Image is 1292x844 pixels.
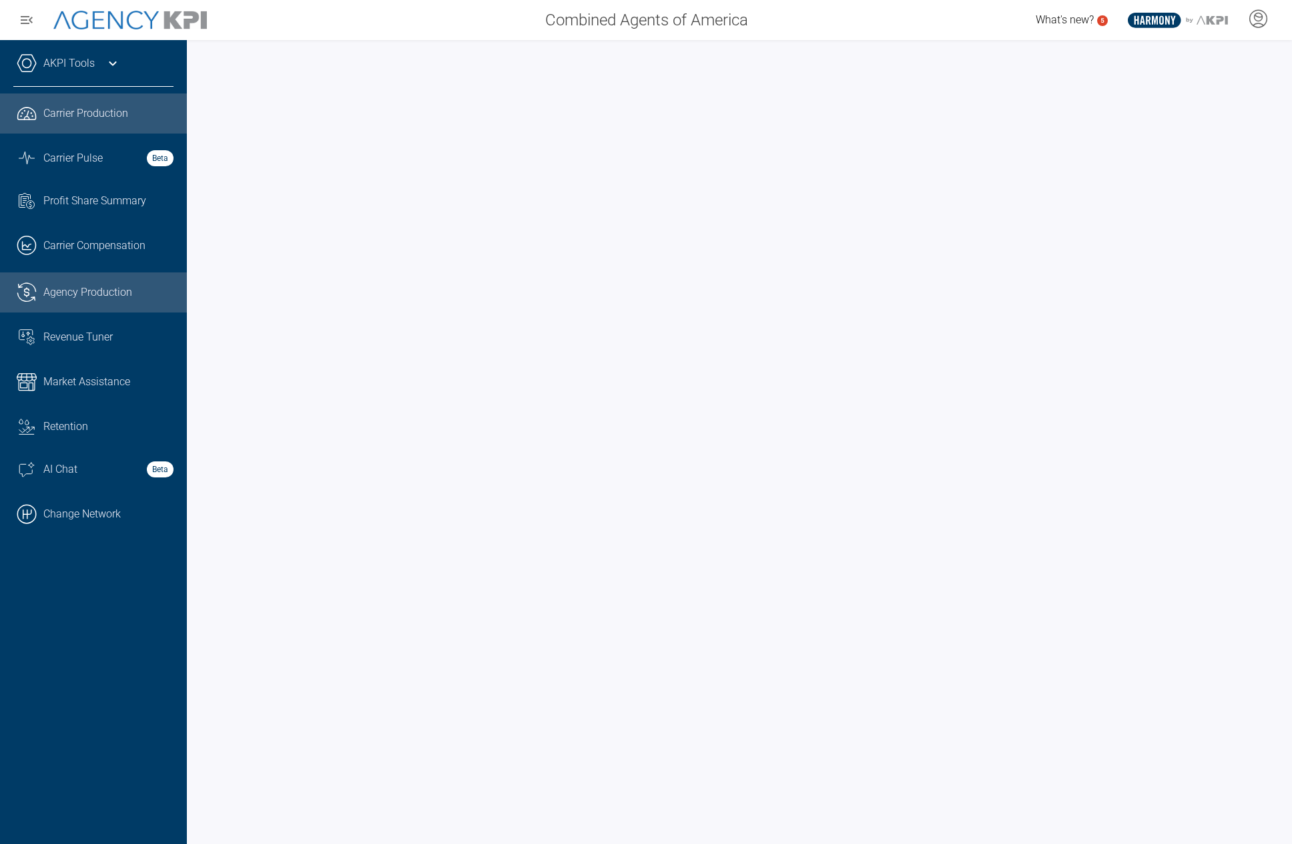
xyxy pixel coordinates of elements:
[43,374,130,390] span: Market Assistance
[43,150,103,166] span: Carrier Pulse
[1036,13,1094,26] span: What's new?
[43,461,77,477] span: AI Chat
[147,150,174,166] strong: Beta
[1100,17,1104,24] text: 5
[43,329,113,345] span: Revenue Tuner
[545,8,748,32] span: Combined Agents of America
[1097,15,1108,26] a: 5
[43,105,128,122] span: Carrier Production
[43,284,132,300] span: Agency Production
[43,238,145,254] span: Carrier Compensation
[53,11,207,30] img: AgencyKPI
[43,419,174,435] div: Retention
[147,461,174,477] strong: Beta
[43,193,146,209] span: Profit Share Summary
[43,55,95,71] a: AKPI Tools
